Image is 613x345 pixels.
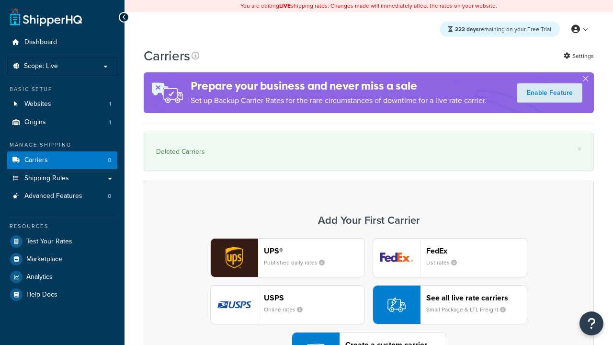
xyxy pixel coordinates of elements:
[264,258,332,267] small: Published daily rates
[24,100,51,108] span: Websites
[26,273,53,281] span: Analytics
[7,95,117,113] a: Websites 1
[426,258,465,267] small: List rates
[7,170,117,187] a: Shipping Rules
[144,72,191,113] img: ad-rules-rateshop-fe6ec290ccb7230408bd80ed9643f0289d75e0ffd9eb532fc0e269fcd187b520.png
[211,239,258,277] img: ups logo
[579,311,603,335] button: Open Resource Center
[24,192,82,200] span: Advanced Features
[7,187,117,205] li: Advanced Features
[154,215,584,226] h3: Add Your First Carrier
[7,85,117,93] div: Basic Setup
[517,83,582,103] a: Enable Feature
[7,114,117,131] li: Origins
[7,34,117,51] a: Dashboard
[26,291,57,299] span: Help Docs
[109,118,111,126] span: 1
[387,296,406,314] img: icon-carrier-liverate-becf4550.svg
[7,151,117,169] a: Carriers 0
[578,145,581,153] a: ×
[7,141,117,149] div: Manage Shipping
[264,305,310,314] small: Online rates
[24,38,57,46] span: Dashboard
[264,293,364,302] header: USPS
[210,285,365,324] button: usps logoUSPSOnline rates
[426,305,513,314] small: Small Package & LTL Freight
[7,251,117,268] a: Marketplace
[440,22,560,37] div: remaining on your Free Trial
[24,118,46,126] span: Origins
[7,286,117,303] a: Help Docs
[455,25,479,34] strong: 222 days
[210,238,365,277] button: ups logoUPS®Published daily rates
[24,156,48,164] span: Carriers
[7,95,117,113] li: Websites
[7,114,117,131] a: Origins 1
[144,46,190,65] h1: Carriers
[7,222,117,230] div: Resources
[26,238,72,246] span: Test Your Rates
[373,285,527,324] button: See all live rate carriersSmall Package & LTL Freight
[191,94,487,107] p: Set up Backup Carrier Rates for the rare circumstances of downtime for a live rate carrier.
[108,156,111,164] span: 0
[426,293,527,302] header: See all live rate carriers
[109,100,111,108] span: 1
[26,255,62,264] span: Marketplace
[564,49,594,63] a: Settings
[108,192,111,200] span: 0
[7,151,117,169] li: Carriers
[373,238,527,277] button: fedEx logoFedExList rates
[7,187,117,205] a: Advanced Features 0
[10,7,82,26] a: ShipperHQ Home
[426,246,527,255] header: FedEx
[24,62,58,70] span: Scope: Live
[264,246,364,255] header: UPS®
[7,233,117,250] a: Test Your Rates
[156,145,581,159] div: Deleted Carriers
[7,268,117,286] a: Analytics
[279,1,291,10] b: LIVE
[211,286,258,324] img: usps logo
[24,174,69,183] span: Shipping Rules
[373,239,420,277] img: fedEx logo
[191,78,487,94] h4: Prepare your business and never miss a sale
